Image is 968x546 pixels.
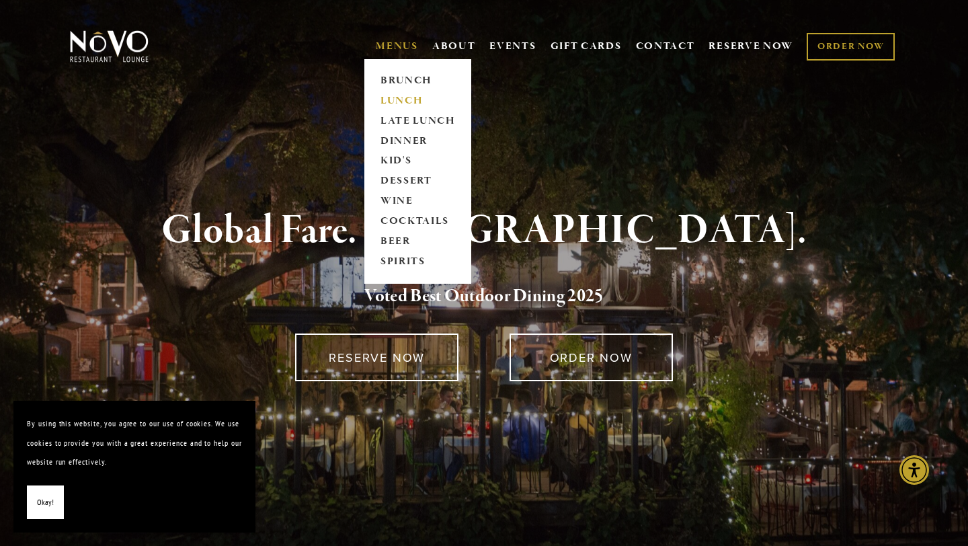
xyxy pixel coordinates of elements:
a: CONTACT [636,34,695,59]
button: Okay! [27,485,64,520]
div: Accessibility Menu [899,455,929,485]
a: KID'S [376,151,460,171]
a: ABOUT [432,40,476,53]
p: By using this website, you agree to our use of cookies. We use cookies to provide you with a grea... [27,414,242,472]
a: MENUS [376,40,418,53]
h2: 5 [92,282,876,311]
a: DESSERT [376,171,460,192]
a: LUNCH [376,91,460,111]
img: Novo Restaurant &amp; Lounge [67,30,151,63]
strong: Global Fare. [GEOGRAPHIC_DATA]. [161,205,806,256]
span: Okay! [37,493,54,512]
a: BRUNCH [376,71,460,91]
section: Cookie banner [13,401,255,533]
a: SPIRITS [376,252,460,272]
a: WINE [376,192,460,212]
a: ORDER NOW [807,33,895,61]
a: RESERVE NOW [709,34,793,59]
a: BEER [376,232,460,252]
a: LATE LUNCH [376,111,460,131]
a: EVENTS [489,40,536,53]
a: Voted Best Outdoor Dining 202 [364,284,594,310]
a: COCKTAILS [376,212,460,232]
a: ORDER NOW [510,334,673,381]
a: DINNER [376,131,460,151]
a: GIFT CARDS [551,34,622,59]
a: RESERVE NOW [295,334,458,381]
